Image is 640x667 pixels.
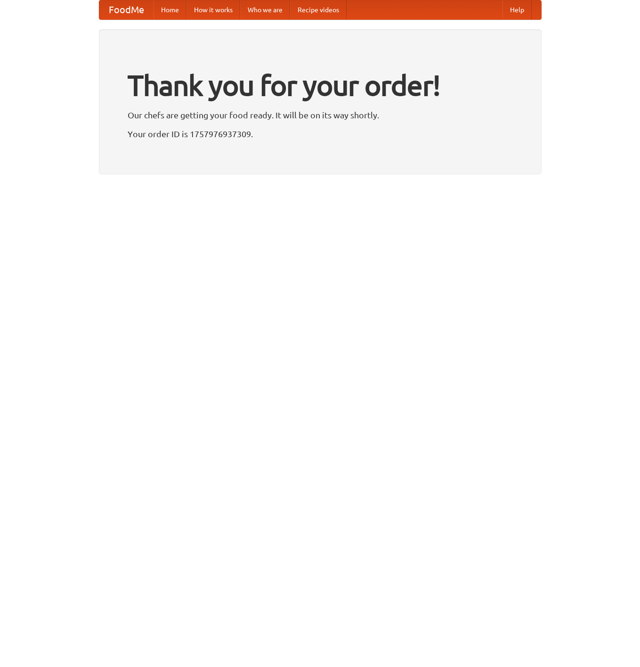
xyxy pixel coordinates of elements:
p: Your order ID is 1757976937309. [128,127,513,141]
a: Recipe videos [290,0,347,19]
a: FoodMe [99,0,154,19]
a: How it works [186,0,240,19]
h1: Thank you for your order! [128,63,513,108]
a: Help [502,0,532,19]
a: Home [154,0,186,19]
p: Our chefs are getting your food ready. It will be on its way shortly. [128,108,513,122]
a: Who we are [240,0,290,19]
